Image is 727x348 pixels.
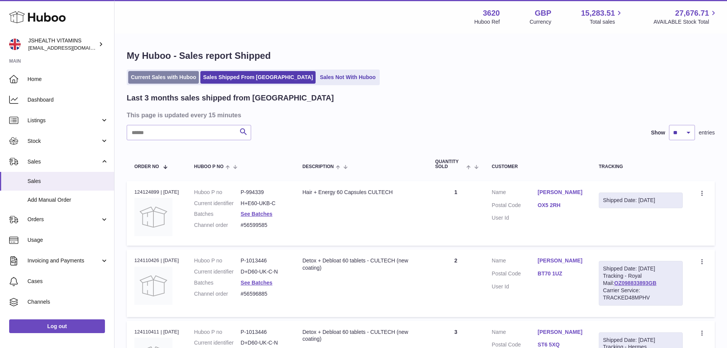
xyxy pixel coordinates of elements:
dd: P-1013446 [241,257,287,264]
div: 124124899 | [DATE] [134,189,179,196]
span: AVAILABLE Stock Total [653,18,718,26]
dd: #56596885 [241,290,287,298]
label: Show [651,129,665,136]
a: [PERSON_NAME] [538,189,584,196]
dt: Huboo P no [194,329,241,336]
span: Invoicing and Payments [27,257,100,264]
div: Currency [530,18,551,26]
dt: Name [492,257,538,266]
span: Home [27,76,108,83]
dt: User Id [492,283,538,290]
div: 124110411 | [DATE] [134,329,179,335]
div: Hair + Energy 60 Capsules CULTECH [302,189,420,196]
span: Order No [134,164,159,169]
span: Orders [27,216,100,223]
dt: Current identifier [194,268,241,275]
span: Listings [27,117,100,124]
dt: Name [492,189,538,198]
dt: Huboo P no [194,257,241,264]
div: Tracking [599,164,683,169]
a: BT70 1UZ [538,270,584,277]
td: 2 [427,249,484,317]
dt: Name [492,329,538,338]
div: Detox + Debloat 60 tablets - CULTECH (new coating) [302,329,420,343]
dt: Postal Code [492,270,538,279]
dd: D+D60-UK-C-N [241,268,287,275]
span: Cases [27,278,108,285]
strong: 3620 [483,8,500,18]
span: Stock [27,138,100,145]
span: Sales [27,178,108,185]
dt: User Id [492,214,538,222]
span: Channels [27,298,108,306]
div: Detox + Debloat 60 tablets - CULTECH (new coating) [302,257,420,272]
dd: H+E60-UKB-C [241,200,287,207]
a: Current Sales with Huboo [128,71,199,84]
div: Shipped Date: [DATE] [603,337,679,344]
div: Shipped Date: [DATE] [603,197,679,204]
dt: Current identifier [194,339,241,346]
span: Usage [27,236,108,244]
dt: Channel order [194,290,241,298]
a: See Batches [241,211,272,217]
div: Tracking - Royal Mail: [599,261,683,305]
div: Shipped Date: [DATE] [603,265,679,272]
span: Add Manual Order [27,196,108,204]
dt: Current identifier [194,200,241,207]
h3: This page is updated every 15 minutes [127,111,713,119]
div: Customer [492,164,584,169]
a: [PERSON_NAME] [538,257,584,264]
dt: Huboo P no [194,189,241,196]
img: no-photo.jpg [134,198,172,236]
span: Sales [27,158,100,165]
a: OX5 2RH [538,202,584,209]
a: [PERSON_NAME] [538,329,584,336]
span: [EMAIL_ADDRESS][DOMAIN_NAME] [28,45,112,51]
span: Huboo P no [194,164,224,169]
span: Total sales [590,18,624,26]
dt: Postal Code [492,202,538,211]
a: Log out [9,319,105,333]
div: Carrier Service: TRACKED48MPHV [603,287,679,301]
h1: My Huboo - Sales report Shipped [127,50,715,62]
a: Sales Not With Huboo [317,71,378,84]
a: Sales Shipped From [GEOGRAPHIC_DATA] [200,71,316,84]
a: 15,283.51 Total sales [581,8,624,26]
a: 27,676.71 AVAILABLE Stock Total [653,8,718,26]
h2: Last 3 months sales shipped from [GEOGRAPHIC_DATA] [127,93,334,103]
a: OZ098833893GB [614,280,657,286]
span: Quantity Sold [435,159,464,169]
img: internalAdmin-3620@internal.huboo.com [9,39,21,50]
span: 15,283.51 [581,8,615,18]
dt: Batches [194,210,241,218]
dt: Batches [194,279,241,286]
a: See Batches [241,280,272,286]
div: Huboo Ref [474,18,500,26]
dd: P-994339 [241,189,287,196]
strong: GBP [535,8,551,18]
dd: P-1013446 [241,329,287,336]
img: no-photo.jpg [134,267,172,305]
span: Description [302,164,334,169]
dd: D+D60-UK-C-N [241,339,287,346]
span: entries [699,129,715,136]
span: Dashboard [27,96,108,104]
dd: #56599585 [241,222,287,229]
span: 27,676.71 [675,8,709,18]
div: JSHEALTH VITAMINS [28,37,97,52]
td: 1 [427,181,484,246]
div: 124110426 | [DATE] [134,257,179,264]
dt: Channel order [194,222,241,229]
